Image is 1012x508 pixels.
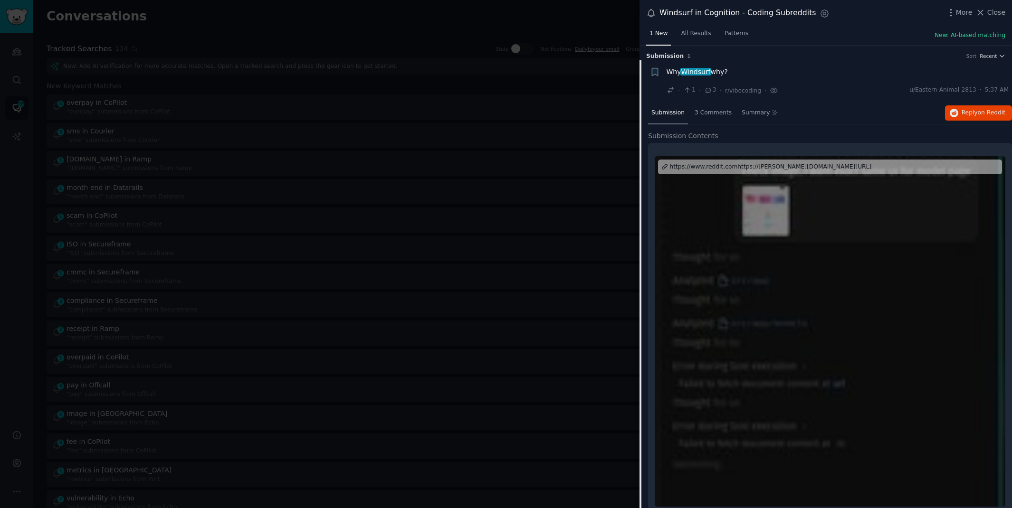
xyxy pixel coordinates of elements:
[956,8,973,18] span: More
[695,109,732,117] span: 3 Comments
[978,109,1005,116] span: on Reddit
[687,53,690,59] span: 1
[649,29,668,38] span: 1 New
[966,53,977,59] div: Sort
[720,85,722,95] span: ·
[699,85,701,95] span: ·
[646,52,684,61] span: Submission
[659,7,816,19] div: Windsurf in Cognition - Coding Subreddits
[985,86,1009,94] span: 5:37 AM
[670,163,872,171] div: https://www.reddit.comhttps://[PERSON_NAME][DOMAIN_NAME][URL]
[667,67,728,77] a: WhyWindsurfwhy?
[945,105,1012,121] button: Replyon Reddit
[980,53,997,59] span: Recent
[975,8,1005,18] button: Close
[980,86,982,94] span: ·
[704,86,716,94] span: 3
[725,29,748,38] span: Patterns
[946,8,973,18] button: More
[648,131,718,141] span: Submission Contents
[651,109,685,117] span: Submission
[987,8,1005,18] span: Close
[742,109,770,117] span: Summary
[935,31,1005,40] button: New: AI-based matching
[681,29,711,38] span: All Results
[909,86,976,94] span: u/Eastern-Animal-2813
[683,86,695,94] span: 1
[721,26,752,46] a: Patterns
[962,109,1005,117] span: Reply
[646,26,671,46] a: 1 New
[655,156,1005,507] a: Why windsurf why?https://www.reddit.comhttps://[PERSON_NAME][DOMAIN_NAME][URL]
[980,53,1005,59] button: Recent
[678,26,714,46] a: All Results
[667,67,728,77] span: Why why?
[680,68,712,75] span: Windsurf
[678,85,680,95] span: ·
[725,87,761,94] span: r/vibecoding
[764,85,766,95] span: ·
